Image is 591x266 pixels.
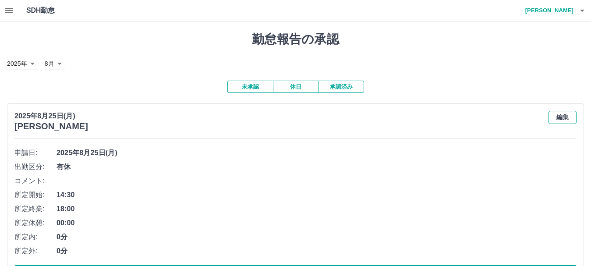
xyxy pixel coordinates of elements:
p: 2025年8月25日(月) [14,111,88,121]
span: 18:00 [57,204,577,214]
span: 00:00 [57,218,577,228]
span: 所定終業: [14,204,57,214]
span: 0分 [57,246,577,256]
span: 所定休憩: [14,218,57,228]
span: 申請日: [14,148,57,158]
span: 有休 [57,162,577,172]
span: 所定内: [14,232,57,242]
h3: [PERSON_NAME] [14,121,88,131]
span: 2025年8月25日(月) [57,148,577,158]
span: 所定外: [14,246,57,256]
div: 8月 [45,57,65,70]
span: 出勤区分: [14,162,57,172]
button: 編集 [549,111,577,124]
span: 14:30 [57,190,577,200]
h1: 勤怠報告の承認 [7,32,584,47]
span: コメント: [14,176,57,186]
button: 休日 [273,81,319,93]
div: 2025年 [7,57,38,70]
button: 承認済み [319,81,364,93]
button: 未承認 [227,81,273,93]
span: 所定開始: [14,190,57,200]
span: 0分 [57,232,577,242]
